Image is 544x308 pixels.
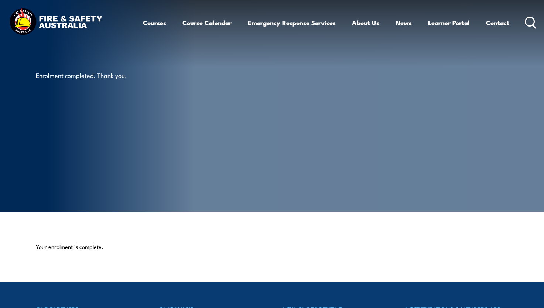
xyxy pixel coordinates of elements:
p: Your enrolment is complete. [36,243,509,250]
a: About Us [352,13,379,32]
a: News [396,13,412,32]
a: Contact [486,13,509,32]
a: Learner Portal [428,13,470,32]
a: Emergency Response Services [248,13,336,32]
a: Course Calendar [182,13,232,32]
p: Enrolment completed. Thank you. [36,71,171,79]
a: Courses [143,13,166,32]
